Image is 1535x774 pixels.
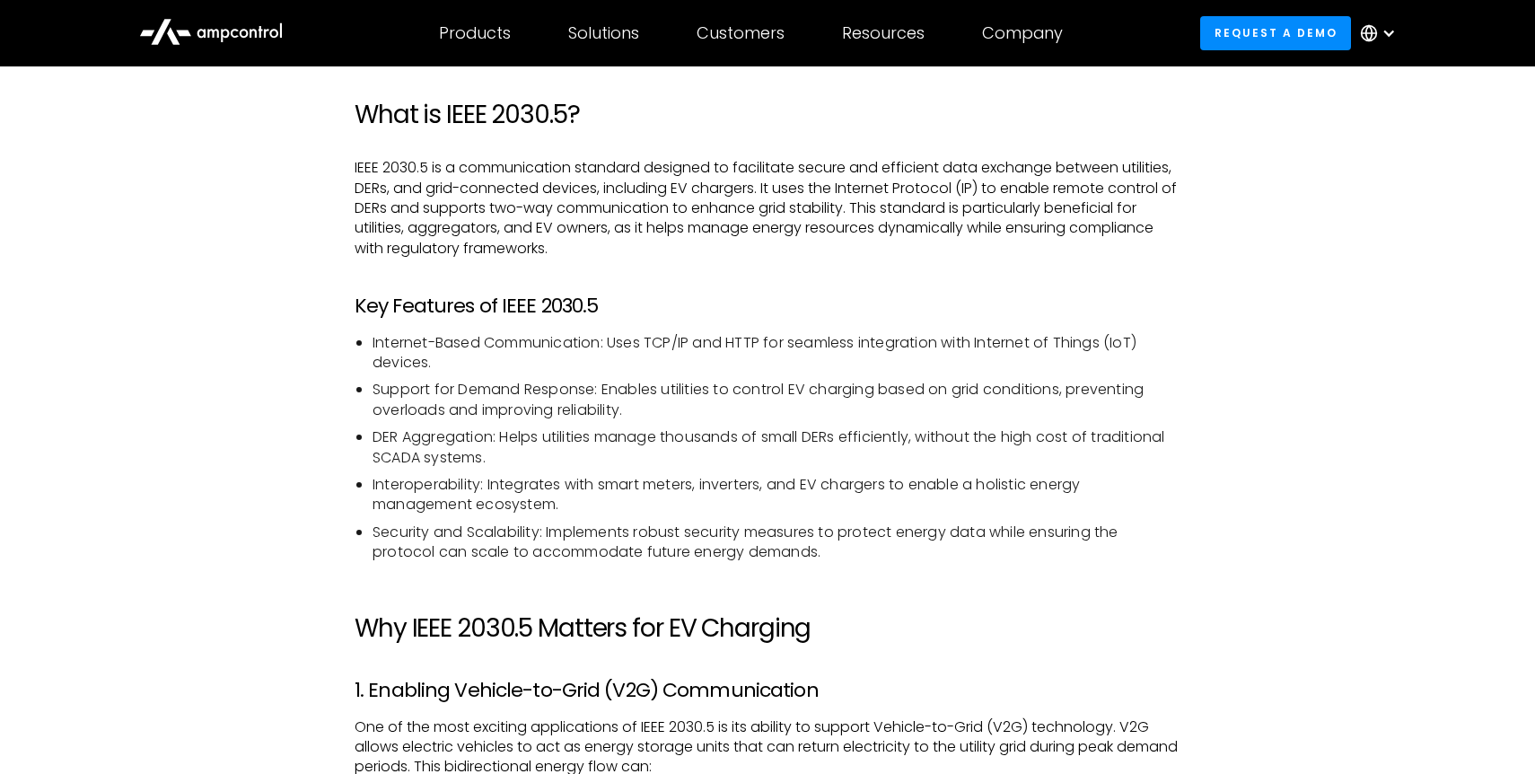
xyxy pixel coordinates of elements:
a: Request a demo [1200,16,1351,49]
div: Solutions [568,23,639,43]
li: DER Aggregation: Helps utilities manage thousands of small DERs efficiently, without the high cos... [373,427,1180,468]
div: Customers [697,23,785,43]
h2: Why IEEE 2030.5 Matters for EV Charging [355,613,1180,644]
div: Company [982,23,1063,43]
p: IEEE 2030.5 is a communication standard designed to facilitate secure and efficient data exchange... [355,158,1180,259]
li: Internet-Based Communication: Uses TCP/IP and HTTP for seamless integration with Internet of Thin... [373,333,1180,374]
div: Products [439,23,511,43]
li: Support for Demand Response: Enables utilities to control EV charging based on grid conditions, p... [373,380,1180,420]
li: Interoperability: Integrates with smart meters, inverters, and EV chargers to enable a holistic e... [373,475,1180,515]
h3: 1. Enabling Vehicle-to-Grid (V2G) Communication [355,679,1180,702]
li: Security and Scalability: Implements robust security measures to protect energy data while ensuri... [373,523,1180,563]
div: Resources [842,23,925,43]
h2: What is IEEE 2030.5? [355,100,1180,130]
h3: Key Features of IEEE 2030.5 [355,295,1180,318]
